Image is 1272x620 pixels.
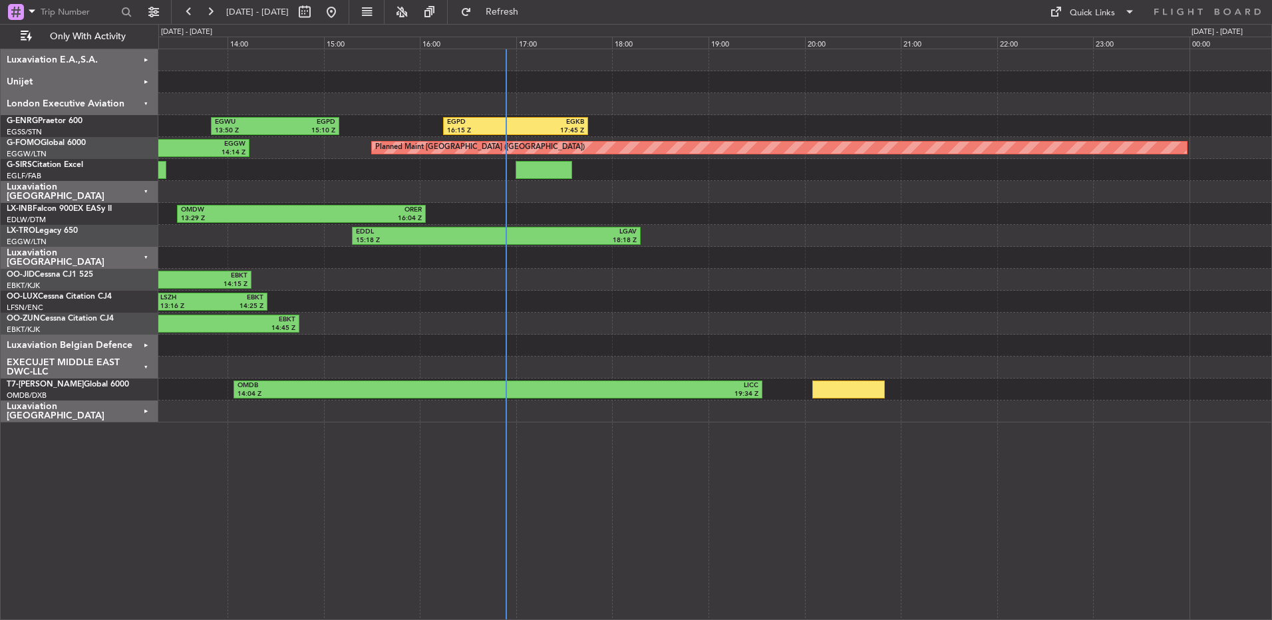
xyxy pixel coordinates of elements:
[131,37,228,49] div: 13:00
[498,381,758,390] div: LICC
[7,390,47,400] a: OMDB/DXB
[474,7,530,17] span: Refresh
[181,206,301,215] div: OMDW
[7,117,82,125] a: G-ENRGPraetor 600
[35,32,140,41] span: Only With Activity
[7,315,40,323] span: OO-ZUN
[7,215,46,225] a: EDLW/DTM
[126,324,211,333] div: 12:55 Z
[183,280,247,289] div: 14:15 Z
[805,37,901,49] div: 20:00
[7,205,112,213] a: LX-INBFalcon 900EX EASy II
[7,227,35,235] span: LX-TRO
[420,37,516,49] div: 16:00
[447,118,516,127] div: EGPD
[7,127,42,137] a: EGSS/STN
[997,37,1094,49] div: 22:00
[324,37,420,49] div: 15:00
[7,303,43,313] a: LFSN/ENC
[212,302,263,311] div: 14:25 Z
[516,37,613,49] div: 17:00
[215,126,275,136] div: 13:50 Z
[181,214,301,224] div: 13:29 Z
[1043,1,1142,23] button: Quick Links
[7,139,41,147] span: G-FOMO
[7,237,47,247] a: EGGW/LTN
[7,171,41,181] a: EGLF/FAB
[41,2,117,22] input: Trip Number
[498,390,758,399] div: 19:34 Z
[7,227,78,235] a: LX-TROLegacy 650
[7,281,40,291] a: EBKT/KJK
[7,205,33,213] span: LX-INB
[7,381,84,388] span: T7-[PERSON_NAME]
[160,293,212,303] div: LSZH
[301,214,422,224] div: 16:04 Z
[447,126,516,136] div: 16:15 Z
[15,26,144,47] button: Only With Activity
[7,117,38,125] span: G-ENRG
[7,381,129,388] a: T7-[PERSON_NAME]Global 6000
[496,228,637,237] div: LGAV
[238,381,498,390] div: OMDB
[275,126,336,136] div: 15:10 Z
[7,315,114,323] a: OO-ZUNCessna Citation CJ4
[183,271,247,281] div: EBKT
[211,324,295,333] div: 14:45 Z
[211,315,295,325] div: EBKT
[126,315,211,325] div: LFMN
[7,293,112,301] a: OO-LUXCessna Citation CJ4
[356,236,496,245] div: 15:18 Z
[160,302,212,311] div: 13:16 Z
[7,325,40,335] a: EBKT/KJK
[178,148,245,158] div: 14:14 Z
[215,118,275,127] div: EGWU
[709,37,805,49] div: 19:00
[7,149,47,159] a: EGGW/LTN
[212,293,263,303] div: EBKT
[7,161,32,169] span: G-SIRS
[496,236,637,245] div: 18:18 Z
[226,6,289,18] span: [DATE] - [DATE]
[275,118,336,127] div: EGPD
[7,139,86,147] a: G-FOMOGlobal 6000
[238,390,498,399] div: 14:04 Z
[178,140,245,149] div: EGGW
[516,118,584,127] div: EGKB
[7,271,93,279] a: OO-JIDCessna CJ1 525
[1093,37,1190,49] div: 23:00
[228,37,324,49] div: 14:00
[612,37,709,49] div: 18:00
[7,271,35,279] span: OO-JID
[7,161,83,169] a: G-SIRSCitation Excel
[1070,7,1115,20] div: Quick Links
[375,138,585,158] div: Planned Maint [GEOGRAPHIC_DATA] ([GEOGRAPHIC_DATA])
[7,293,38,301] span: OO-LUX
[901,37,997,49] div: 21:00
[1192,27,1243,38] div: [DATE] - [DATE]
[161,27,212,38] div: [DATE] - [DATE]
[454,1,534,23] button: Refresh
[356,228,496,237] div: EDDL
[301,206,422,215] div: ORER
[516,126,584,136] div: 17:45 Z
